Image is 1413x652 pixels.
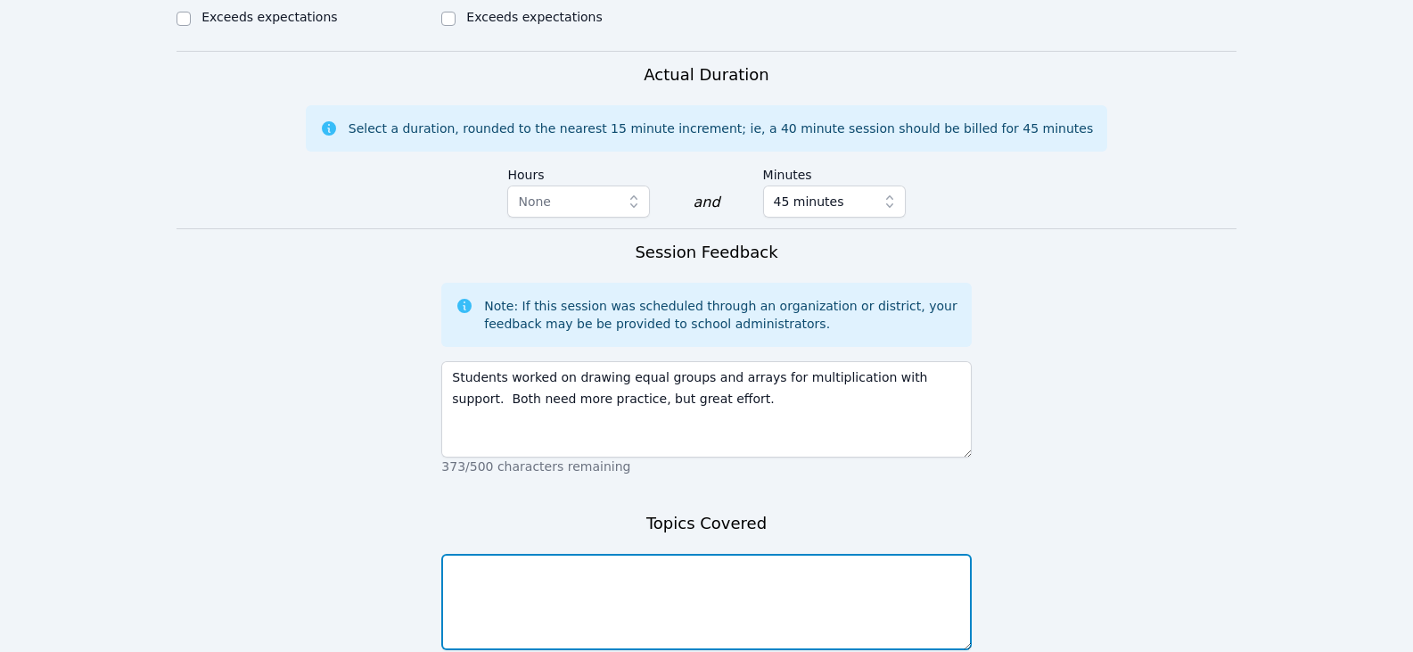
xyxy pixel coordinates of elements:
div: Note: If this session was scheduled through an organization or district, your feedback may be be ... [484,297,957,333]
div: Select a duration, rounded to the nearest 15 minute increment; ie, a 40 minute session should be ... [349,120,1093,137]
label: Exceeds expectations [201,10,337,24]
span: None [518,194,551,209]
label: Minutes [763,159,906,186]
p: 373/500 characters remaining [441,458,971,475]
div: and [693,192,719,213]
h3: Topics Covered [646,511,767,536]
label: Hours [507,159,650,186]
button: 45 minutes [763,186,906,218]
h3: Session Feedback [635,240,777,265]
label: Exceeds expectations [466,10,602,24]
textarea: Students worked on drawing equal groups and arrays for multiplication with support. Both need mor... [441,361,971,458]
button: None [507,186,650,218]
h3: Actual Duration [644,62,768,87]
span: 45 minutes [774,191,844,212]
